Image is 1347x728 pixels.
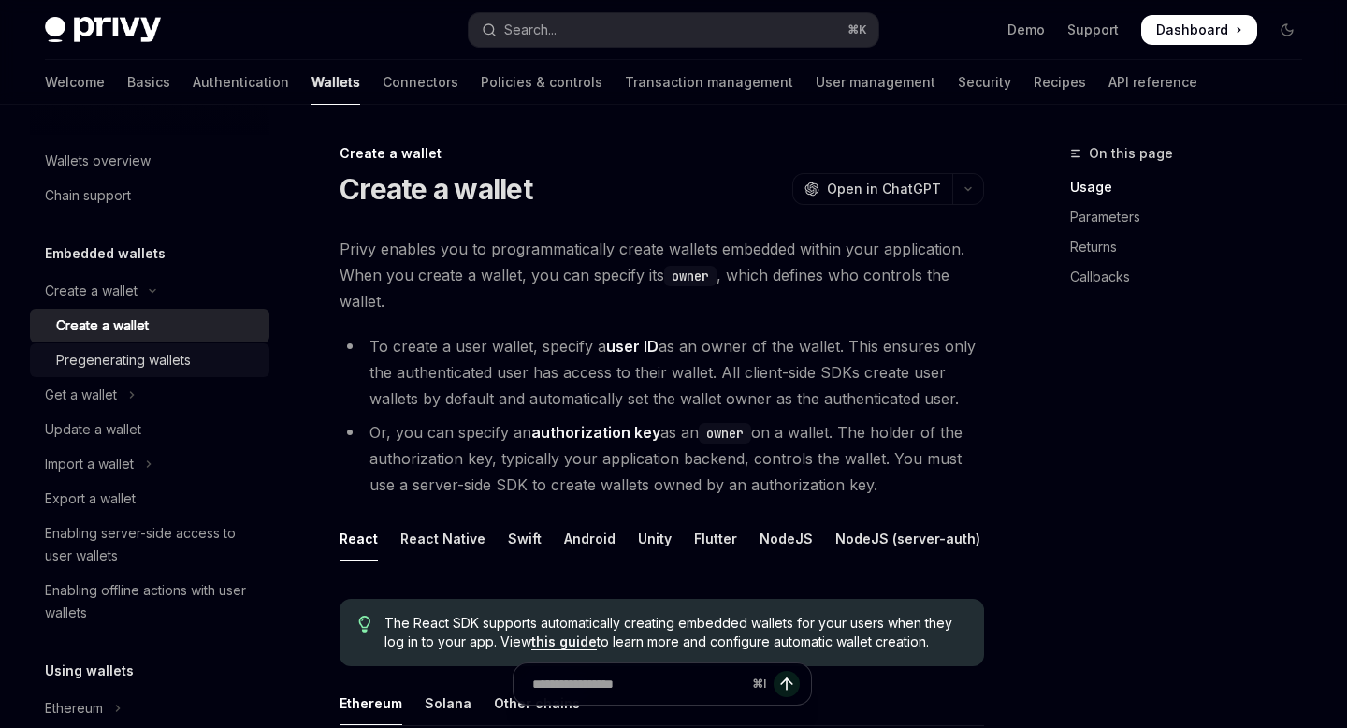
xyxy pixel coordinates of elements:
[311,60,360,105] a: Wallets
[45,418,141,441] div: Update a wallet
[606,337,659,356] strong: user ID
[835,517,980,561] div: NodeJS (server-auth)
[30,517,269,573] a: Enabling server-side access to user wallets
[45,697,103,720] div: Ethereum
[760,517,813,561] div: NodeJS
[1007,21,1045,39] a: Demo
[56,314,149,337] div: Create a wallet
[481,60,602,105] a: Policies & controls
[774,671,800,697] button: Send message
[664,266,717,286] code: owner
[45,453,134,475] div: Import a wallet
[508,517,542,561] div: Swift
[383,60,458,105] a: Connectors
[564,517,616,561] div: Android
[532,663,745,705] input: Ask a question...
[193,60,289,105] a: Authentication
[1070,172,1317,202] a: Usage
[30,378,269,412] button: Toggle Get a wallet section
[340,144,984,163] div: Create a wallet
[45,242,166,265] h5: Embedded wallets
[127,60,170,105] a: Basics
[30,574,269,630] a: Enabling offline actions with user wallets
[384,614,965,651] span: The React SDK supports automatically creating embedded wallets for your users when they log in to...
[56,349,191,371] div: Pregenerating wallets
[340,517,378,561] div: React
[504,19,557,41] div: Search...
[30,274,269,308] button: Toggle Create a wallet section
[340,333,984,412] li: To create a user wallet, specify a as an owner of the wallet. This ensures only the authenticated...
[827,180,941,198] span: Open in ChatGPT
[1070,202,1317,232] a: Parameters
[816,60,935,105] a: User management
[1034,60,1086,105] a: Recipes
[30,179,269,212] a: Chain support
[45,17,161,43] img: dark logo
[531,633,597,650] a: this guide
[45,280,138,302] div: Create a wallet
[340,172,532,206] h1: Create a wallet
[469,13,877,47] button: Open search
[45,184,131,207] div: Chain support
[30,447,269,481] button: Toggle Import a wallet section
[1089,142,1173,165] span: On this page
[400,517,485,561] div: React Native
[1272,15,1302,45] button: Toggle dark mode
[625,60,793,105] a: Transaction management
[45,384,117,406] div: Get a wallet
[30,692,269,725] button: Toggle Ethereum section
[792,173,952,205] button: Open in ChatGPT
[847,22,867,37] span: ⌘ K
[694,517,737,561] div: Flutter
[45,150,151,172] div: Wallets overview
[1070,262,1317,292] a: Callbacks
[1141,15,1257,45] a: Dashboard
[45,522,258,567] div: Enabling server-side access to user wallets
[699,423,751,444] code: owner
[30,482,269,516] a: Export a wallet
[45,579,258,624] div: Enabling offline actions with user wallets
[638,517,672,561] div: Unity
[30,309,269,342] a: Create a wallet
[1108,60,1197,105] a: API reference
[1067,21,1119,39] a: Support
[30,343,269,377] a: Pregenerating wallets
[1070,232,1317,262] a: Returns
[1156,21,1228,39] span: Dashboard
[30,413,269,446] a: Update a wallet
[45,60,105,105] a: Welcome
[958,60,1011,105] a: Security
[45,488,136,510] div: Export a wallet
[30,144,269,178] a: Wallets overview
[358,616,371,633] svg: Tip
[45,660,134,682] h5: Using wallets
[340,419,984,498] li: Or, you can specify an as an on a wallet. The holder of the authorization key, typically your app...
[340,236,984,314] span: Privy enables you to programmatically create wallets embedded within your application. When you c...
[531,423,660,442] strong: authorization key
